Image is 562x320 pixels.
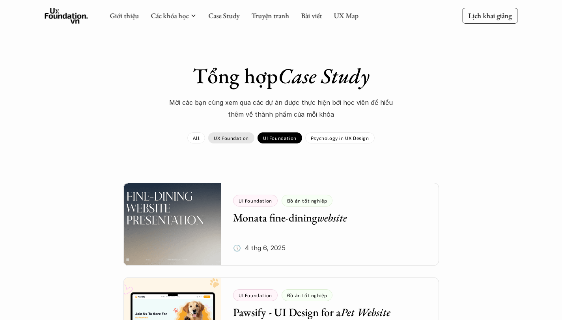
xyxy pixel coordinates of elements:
[462,8,518,23] a: Lịch khai giảng
[311,135,369,141] p: Psychology in UX Design
[208,11,239,20] a: Case Study
[258,132,302,143] a: UI Foundation
[301,11,322,20] a: Bài viết
[151,11,189,20] a: Các khóa học
[163,97,400,121] p: Mời các bạn cùng xem qua các dự án được thực hiện bới học viên để hiểu thêm về thành phẩm của mỗi...
[251,11,289,20] a: Truyện tranh
[208,132,254,143] a: UX Foundation
[110,11,139,20] a: Giới thiệu
[334,11,358,20] a: UX Map
[468,11,512,20] p: Lịch khai giảng
[263,135,297,141] p: UI Foundation
[278,62,370,89] em: Case Study
[187,132,205,143] a: All
[193,135,200,141] p: All
[305,132,375,143] a: Psychology in UX Design
[123,183,439,266] a: UI FoundationĐồ án tốt nghiệpMonata fine-diningwebsite🕔 4 thg 6, 2025
[143,63,419,89] h1: Tổng hợp
[214,135,249,141] p: UX Foundation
